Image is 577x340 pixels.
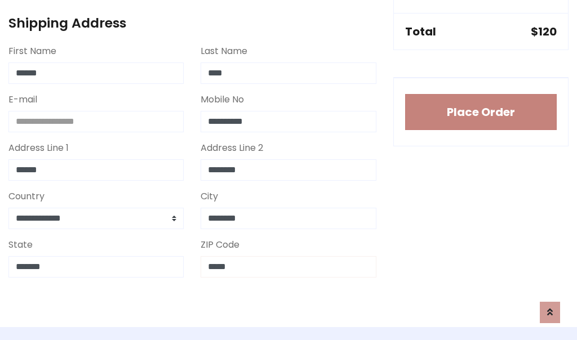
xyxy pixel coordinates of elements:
label: Address Line 1 [8,141,69,155]
label: ZIP Code [201,238,239,252]
label: Country [8,190,45,203]
label: Address Line 2 [201,141,263,155]
label: Mobile No [201,93,244,106]
label: City [201,190,218,203]
h5: Total [405,25,436,38]
label: First Name [8,44,56,58]
button: Place Order [405,94,557,130]
label: E-mail [8,93,37,106]
label: Last Name [201,44,247,58]
span: 120 [538,24,557,39]
h4: Shipping Address [8,15,376,31]
label: State [8,238,33,252]
h5: $ [531,25,557,38]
